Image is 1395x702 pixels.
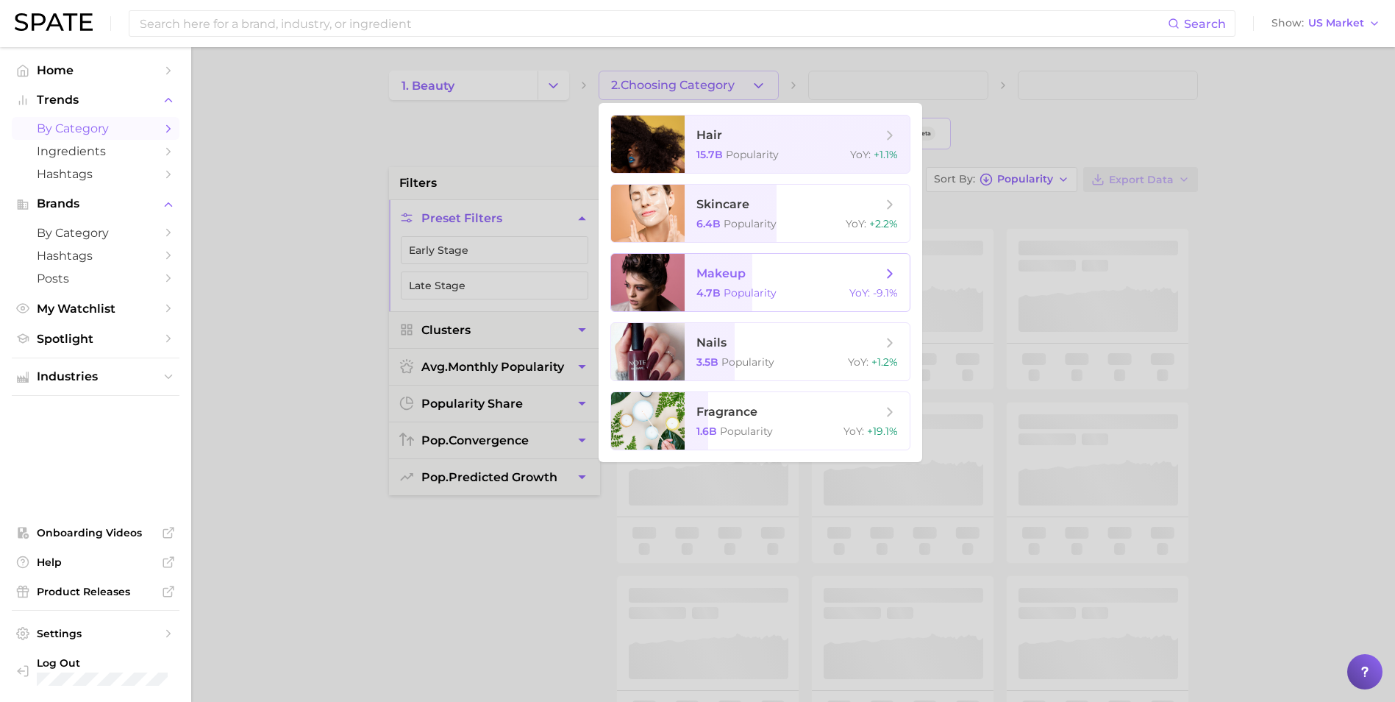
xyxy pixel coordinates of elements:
span: 6.4b [696,217,721,230]
span: Show [1271,19,1304,27]
span: hair [696,128,722,142]
button: Industries [12,366,179,388]
a: Ingredients [12,140,179,163]
span: Popularity [720,425,773,438]
span: Log Out [37,656,168,670]
span: YoY : [848,355,868,369]
span: 1.6b [696,425,717,438]
span: Hashtags [37,167,154,181]
span: Product Releases [37,585,154,598]
a: Hashtags [12,163,179,185]
span: Popularity [721,355,774,369]
span: Help [37,556,154,569]
span: Hashtags [37,249,154,263]
span: nails [696,336,727,350]
a: My Watchlist [12,297,179,320]
span: +19.1% [867,425,898,438]
span: Industries [37,370,154,383]
span: Popularity [726,148,779,161]
span: +1.1% [874,148,898,161]
a: Settings [12,623,179,645]
span: US Market [1308,19,1364,27]
button: Brands [12,193,179,215]
a: by Category [12,117,179,140]
span: Popularity [724,217,777,230]
span: Brands [37,197,154,210]
input: Search here for a brand, industry, or ingredient [138,11,1168,36]
a: Log out. Currently logged in with e-mail CSnow@ulta.com. [12,652,179,690]
span: skincare [696,197,749,211]
span: My Watchlist [37,302,154,316]
span: Onboarding Videos [37,526,154,539]
span: Trends [37,93,154,107]
span: -9.1% [873,286,898,299]
span: Spotlight [37,332,154,346]
span: by Category [37,226,154,240]
span: Home [37,63,154,77]
span: 3.5b [696,355,718,369]
span: YoY : [843,425,864,438]
a: Spotlight [12,327,179,350]
span: 4.7b [696,286,721,299]
a: Product Releases [12,581,179,603]
span: YoY : [850,148,871,161]
ul: 2.Choosing Category [599,103,922,462]
span: 15.7b [696,148,723,161]
span: makeup [696,266,746,280]
a: Home [12,59,179,82]
a: Onboarding Videos [12,522,179,544]
a: by Category [12,221,179,244]
span: +1.2% [871,355,898,369]
span: Search [1184,17,1226,31]
span: Ingredients [37,144,154,158]
span: Posts [37,272,154,286]
span: +2.2% [869,217,898,230]
button: ShowUS Market [1268,14,1384,33]
a: Help [12,551,179,573]
a: Hashtags [12,244,179,267]
span: YoY : [846,217,866,230]
button: Trends [12,89,179,111]
span: Settings [37,627,154,640]
a: Posts [12,267,179,290]
span: by Category [37,121,154,135]
img: SPATE [15,13,93,31]
span: Popularity [724,286,777,299]
span: YoY : [849,286,870,299]
span: fragrance [696,405,757,419]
